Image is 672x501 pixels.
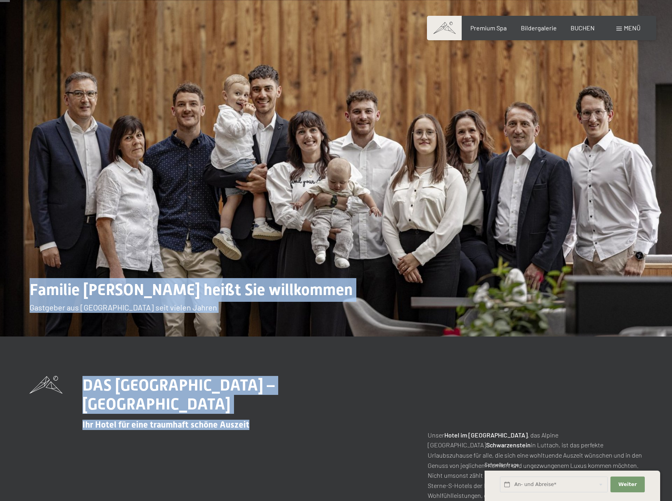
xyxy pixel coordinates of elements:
[30,303,217,312] span: Gastgeber aus [GEOGRAPHIC_DATA] seit vielen Jahren
[618,481,637,488] span: Weiter
[30,280,353,299] span: Familie [PERSON_NAME] heißt Sie willkommen
[624,24,640,32] span: Menü
[82,420,249,430] span: Ihr Hotel für eine traumhaft schöne Auszeit
[444,431,528,439] strong: Hotel im [GEOGRAPHIC_DATA]
[521,24,557,32] a: Bildergalerie
[470,24,507,32] a: Premium Spa
[571,24,595,32] a: BUCHEN
[486,441,531,449] strong: Schwarzenstein
[82,376,275,413] span: DAS [GEOGRAPHIC_DATA] – [GEOGRAPHIC_DATA]
[610,477,644,493] button: Weiter
[485,462,519,468] span: Schnellanfrage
